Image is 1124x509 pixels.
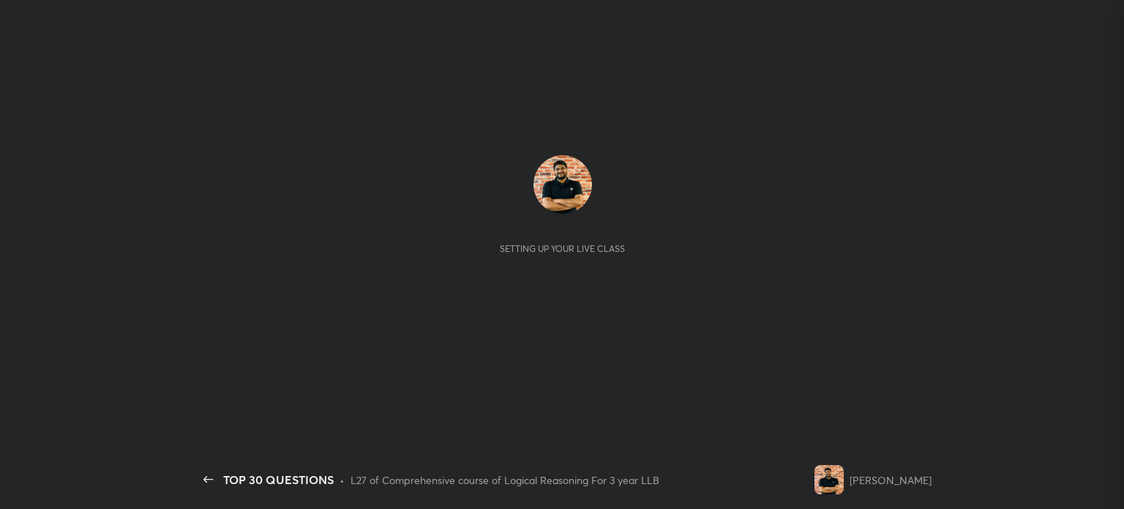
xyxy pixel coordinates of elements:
div: • [340,472,345,488]
div: [PERSON_NAME] [850,472,932,488]
div: Setting up your live class [500,243,625,254]
div: L27 of Comprehensive course of Logical Reasoning For 3 year LLB [351,472,659,488]
div: TOP 30 QUESTIONS [223,471,334,488]
img: 4b40390f03df4bc2a901db19e4fe98f0.jpg [814,465,844,494]
img: 4b40390f03df4bc2a901db19e4fe98f0.jpg [533,155,592,214]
